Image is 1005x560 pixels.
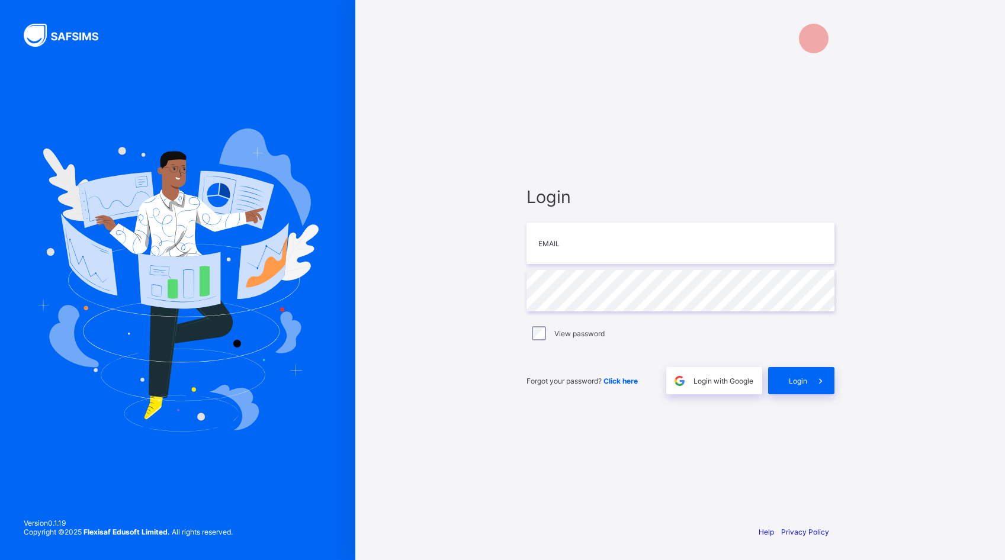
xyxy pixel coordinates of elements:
a: Help [759,527,774,536]
img: Hero Image [37,128,319,432]
img: SAFSIMS Logo [24,24,113,47]
span: Version 0.1.19 [24,519,233,527]
strong: Flexisaf Edusoft Limited. [84,527,170,536]
img: google.396cfc9801f0270233282035f929180a.svg [673,374,686,388]
label: View password [554,329,605,338]
span: Forgot your password? [526,376,638,385]
span: Login with Google [693,376,753,385]
a: Privacy Policy [781,527,829,536]
span: Login [526,186,834,207]
span: Login [789,376,807,385]
span: Copyright © 2025 All rights reserved. [24,527,233,536]
a: Click here [603,376,638,385]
